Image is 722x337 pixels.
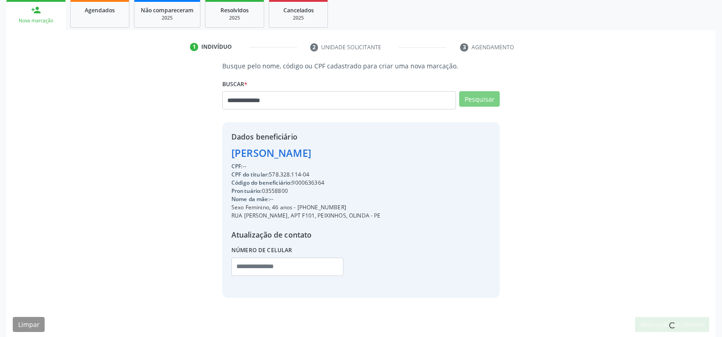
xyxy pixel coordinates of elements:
[231,179,292,187] span: Código do beneficiário:
[231,195,381,203] div: --
[231,187,262,195] span: Prontuário:
[201,43,232,51] div: Indivíduo
[231,171,381,179] div: 578.328.114-04
[231,162,381,171] div: --
[231,131,381,142] div: Dados beneficiário
[231,212,381,220] div: RUA [PERSON_NAME], APT F101, PEIXINHOS, OLINDA - PE
[231,203,381,212] div: Sexo Feminino, 46 anos - [PHONE_NUMBER]
[231,171,269,178] span: CPF do titular:
[31,5,41,15] div: person_add
[85,6,115,14] span: Agendados
[212,15,257,21] div: 2025
[141,6,194,14] span: Não compareceram
[141,15,194,21] div: 2025
[276,15,321,21] div: 2025
[222,77,247,91] label: Buscar
[231,187,381,195] div: 03558800
[231,229,381,240] div: Atualização de contato
[231,195,270,203] span: Nome da mãe:
[283,6,314,14] span: Cancelados
[231,179,381,187] div: 9000636364
[222,61,500,71] p: Busque pelo nome, código ou CPF cadastrado para criar uma nova marcação.
[13,17,59,24] div: Nova marcação
[231,145,381,161] div: [PERSON_NAME]
[231,162,243,170] span: CPF:
[231,244,292,258] label: Número de celular
[13,317,45,332] button: Limpar
[459,91,500,107] button: Pesquisar
[190,43,198,51] div: 1
[220,6,249,14] span: Resolvidos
